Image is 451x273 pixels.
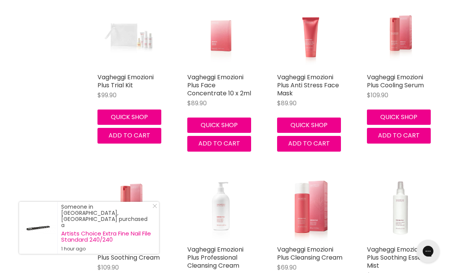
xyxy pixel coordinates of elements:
span: Add to cart [288,139,330,148]
a: Vagheggi Emozioni Plus Cooling Serum [367,73,424,90]
img: Vagheggi Emozioni Plus Cooling Serum [378,2,423,69]
button: Quick shop [187,118,251,133]
a: Vagheggi Emozioni Plus Trial Kit [97,73,154,90]
a: Vagheggi Emozioni Plus Face Concentrate 10 x 2ml [187,73,251,98]
span: Add to cart [109,131,150,140]
div: Someone in [GEOGRAPHIC_DATA], [GEOGRAPHIC_DATA] purchased a [61,204,151,252]
img: Vagheggi Emozioni Plus Trial Kit [97,13,164,58]
img: Vagheggi Emozioni Plus Soothing Essence Mist [367,175,434,242]
iframe: Gorgias live chat messenger [413,237,443,265]
button: Add to cart [367,128,431,143]
span: $109.90 [367,91,388,100]
a: Vagheggi Emozioni Plus Cleansing Cream [277,245,342,262]
a: Vagheggi Emozioni Plus Cleansing Cream [277,175,344,242]
img: Vagheggi Emozioni Plus Face Concentrate 10 x 2ml [198,2,243,69]
a: Vagheggi Emozioni Plus Anti Stress Face Mask [277,73,339,98]
span: $109.90 [97,263,119,272]
a: Vagheggi Emozioni Plus Professional Cleansing Cream [187,245,243,270]
a: Close Notification [149,204,157,211]
button: Add to cart [187,136,251,151]
span: $89.90 [277,99,297,108]
img: Vagheggi Emozioni Plus Anti Stress Face Mask [288,2,333,69]
img: Vagheggi Emozioni Plus Cleansing Cream [288,175,333,242]
a: Vagheggi Emozioni Plus Professional Cleansing Cream [187,175,254,242]
span: $99.90 [97,91,117,100]
button: Add to cart [277,136,341,151]
svg: Close Icon [152,204,157,208]
a: Vagheggi Emozioni Plus Anti Stress Face Mask [277,2,344,69]
button: Quick shop [367,110,431,125]
a: Vagheggi Emozioni Plus Soothing Cream [97,175,164,242]
a: Vagheggi Emozioni Plus Cooling Serum [367,2,434,69]
a: Vagheggi Emozioni Plus Face Concentrate 10 x 2ml [187,2,254,69]
button: Quick shop [97,110,161,125]
a: Artists Choice Extra Fine Nail File Standard 240/240 [61,230,151,243]
span: $89.90 [187,99,207,108]
a: Visit product page [19,202,57,254]
a: Vagheggi Emozioni Plus Soothing Essence Mist [367,245,433,270]
button: Quick shop [277,118,341,133]
small: 1 hour ago [61,246,151,252]
span: $69.90 [277,263,297,272]
img: Vagheggi Emozioni Plus Professional Cleansing Cream [198,175,243,242]
span: Add to cart [198,139,240,148]
button: Add to cart [97,128,161,143]
img: Vagheggi Emozioni Plus Soothing Cream [109,175,153,242]
span: Add to cart [378,131,420,140]
a: Vagheggi Emozioni Plus Trial Kit [97,2,164,69]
